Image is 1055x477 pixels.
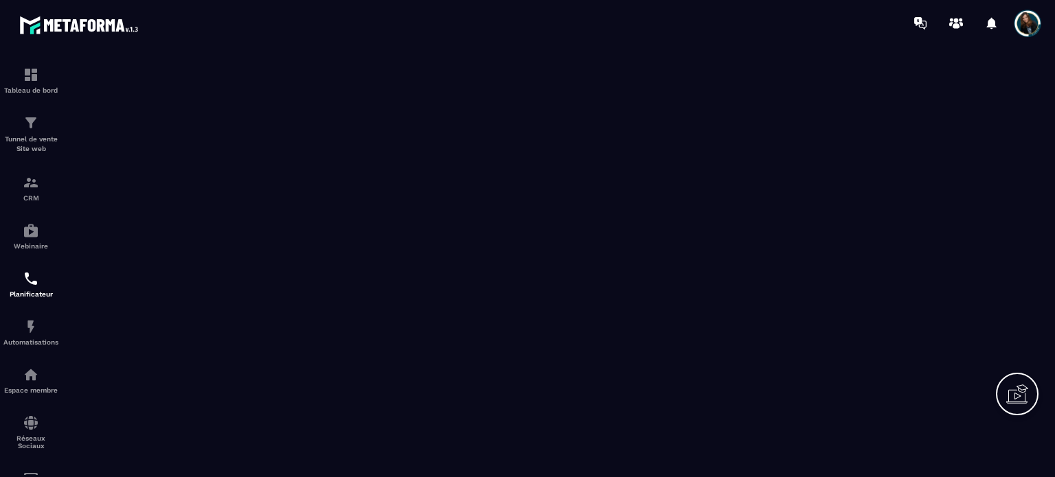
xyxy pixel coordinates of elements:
[3,135,58,154] p: Tunnel de vente Site web
[3,260,58,308] a: schedulerschedulerPlanificateur
[23,367,39,383] img: automations
[3,404,58,460] a: social-networksocial-networkRéseaux Sociaux
[23,270,39,287] img: scheduler
[3,164,58,212] a: formationformationCRM
[3,242,58,250] p: Webinaire
[3,434,58,450] p: Réseaux Sociaux
[3,86,58,94] p: Tableau de bord
[23,115,39,131] img: formation
[3,212,58,260] a: automationsautomationsWebinaire
[23,174,39,191] img: formation
[23,318,39,335] img: automations
[3,104,58,164] a: formationformationTunnel de vente Site web
[3,194,58,202] p: CRM
[23,415,39,431] img: social-network
[3,386,58,394] p: Espace membre
[23,67,39,83] img: formation
[3,290,58,298] p: Planificateur
[23,222,39,239] img: automations
[3,338,58,346] p: Automatisations
[3,56,58,104] a: formationformationTableau de bord
[19,12,143,38] img: logo
[3,308,58,356] a: automationsautomationsAutomatisations
[3,356,58,404] a: automationsautomationsEspace membre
